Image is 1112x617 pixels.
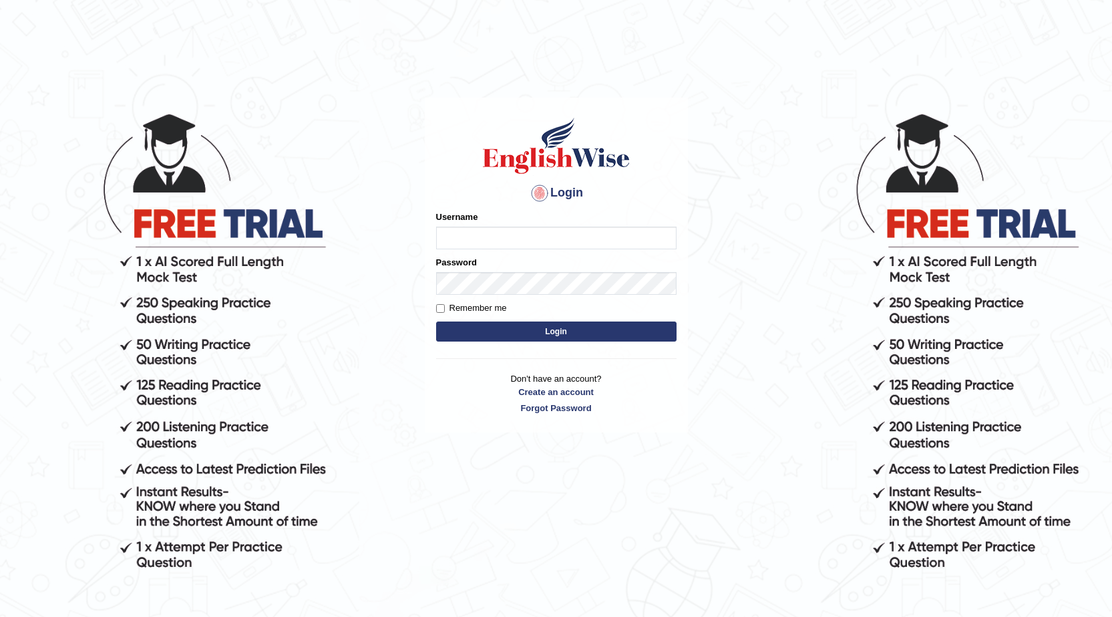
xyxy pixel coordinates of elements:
[436,304,445,313] input: Remember me
[480,116,632,176] img: Logo of English Wise sign in for intelligent practice with AI
[436,301,507,315] label: Remember me
[436,182,677,204] h4: Login
[436,402,677,414] a: Forgot Password
[436,386,677,398] a: Create an account
[436,256,477,269] label: Password
[436,211,478,223] label: Username
[436,372,677,414] p: Don't have an account?
[436,322,677,342] button: Login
